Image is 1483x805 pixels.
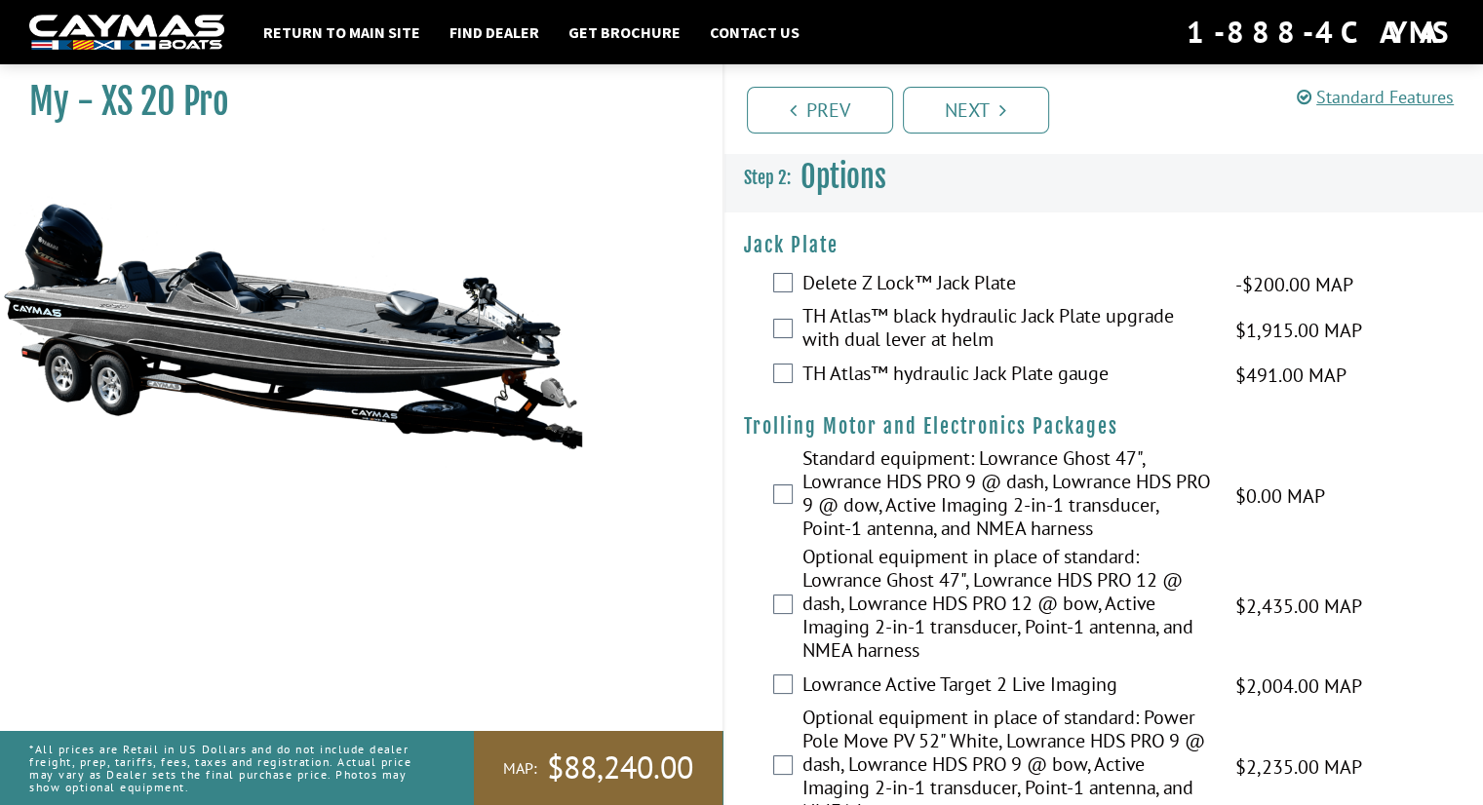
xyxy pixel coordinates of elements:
[744,233,1464,257] h4: Jack Plate
[29,80,674,124] h1: My - XS 20 Pro
[700,19,809,45] a: Contact Us
[1235,592,1362,621] span: $2,435.00 MAP
[559,19,690,45] a: Get Brochure
[547,747,693,788] span: $88,240.00
[744,414,1464,439] h4: Trolling Motor and Electronics Packages
[802,672,1211,701] label: Lowrance Active Target 2 Live Imaging
[1235,361,1346,390] span: $491.00 MAP
[1235,481,1325,511] span: $0.00 MAP
[1187,11,1454,54] div: 1-888-4CAYMAS
[802,545,1211,667] label: Optional equipment in place of standard: Lowrance Ghost 47", Lowrance HDS PRO 12 @ dash, Lowrance...
[29,733,430,804] p: *All prices are Retail in US Dollars and do not include dealer freight, prep, tariffs, fees, taxe...
[802,446,1211,545] label: Standard equipment: Lowrance Ghost 47", Lowrance HDS PRO 9 @ dash, Lowrance HDS PRO 9 @ dow, Acti...
[1235,752,1362,782] span: $2,235.00 MAP
[474,731,722,805] a: MAP:$88,240.00
[1235,671,1362,701] span: $2,004.00 MAP
[802,362,1211,390] label: TH Atlas™ hydraulic Jack Plate gauge
[503,758,537,779] span: MAP:
[440,19,549,45] a: Find Dealer
[254,19,430,45] a: Return to main site
[29,15,224,51] img: white-logo-c9c8dbefe5ff5ceceb0f0178aa75bf4bb51f6bca0971e226c86eb53dfe498488.png
[802,271,1211,299] label: Delete Z Lock™ Jack Plate
[1297,86,1454,108] a: Standard Features
[903,87,1049,134] a: Next
[747,87,893,134] a: Prev
[1235,316,1362,345] span: $1,915.00 MAP
[1235,270,1353,299] span: -$200.00 MAP
[802,304,1211,356] label: TH Atlas™ black hydraulic Jack Plate upgrade with dual lever at helm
